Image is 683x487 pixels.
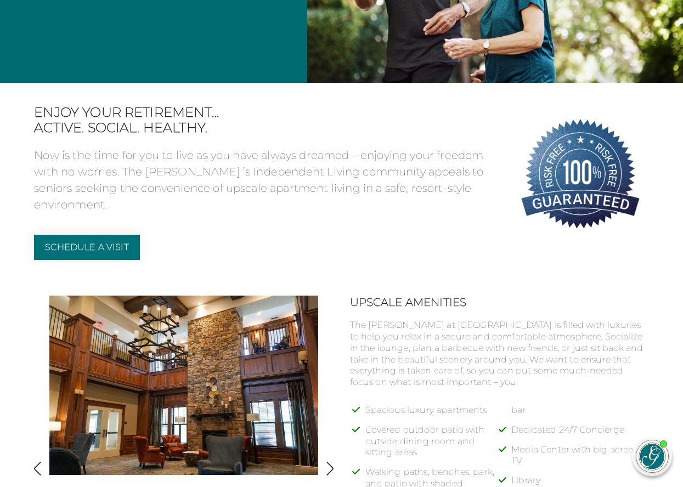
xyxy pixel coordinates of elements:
button: Show previous [30,461,45,478]
li: Spacious luxury apartments [365,405,503,424]
a: Schedule a Visit [34,235,140,260]
li: Covered outdoor patio with outside dining room and sitting areas [365,424,503,467]
img: Show next [323,461,337,476]
img: avatar [636,440,668,472]
p: Now is the time for you to live as you have always dreamed – enjoying your freedom with no worrie... [34,147,495,213]
span: Active. Social. Healthy. [34,120,495,136]
li: Media Center with big-screen TV [511,444,649,475]
img: Show previous [30,461,45,476]
img: 100% Risk-Free. Guaranteed. [512,105,649,242]
button: Show next [323,461,337,478]
span: Enjoy your retirement… [34,105,495,121]
h2: Upscale Amenities [350,296,649,309]
iframe: iframe [466,192,672,426]
li: Dedicated 24/7 Concierge [511,424,649,444]
p: The [PERSON_NAME] at [GEOGRAPHIC_DATA] is filled with luxuries to help you relax in a secure and ... [350,320,649,388]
